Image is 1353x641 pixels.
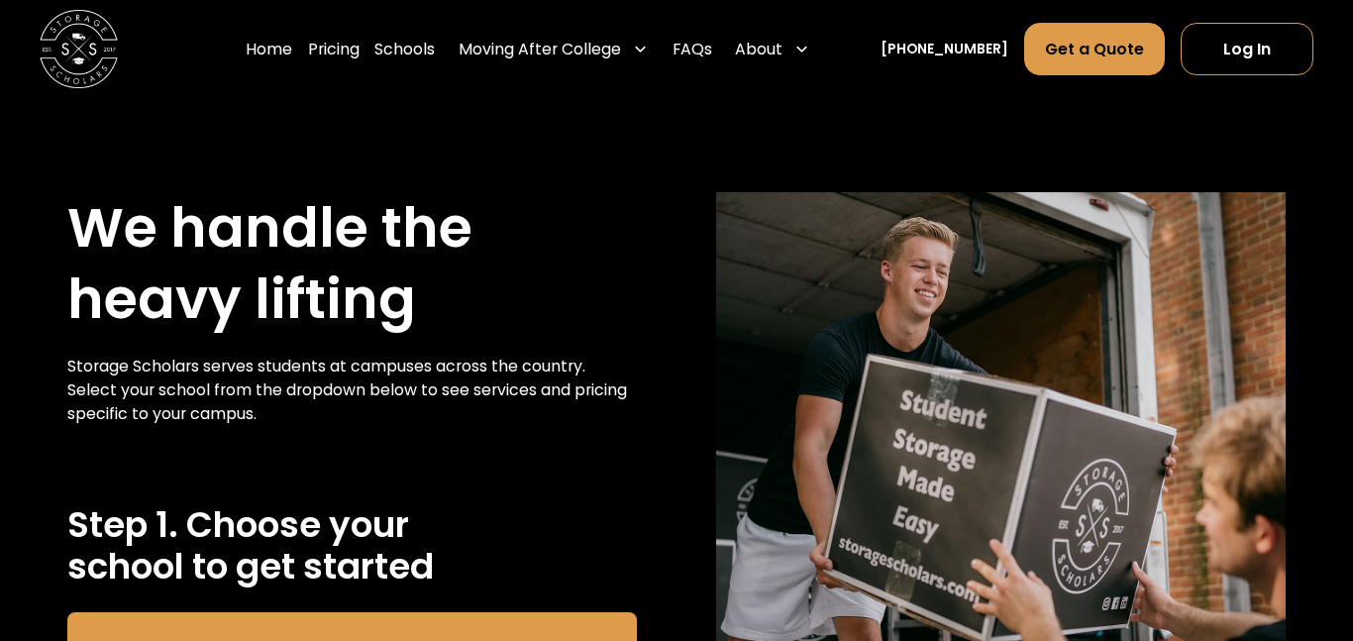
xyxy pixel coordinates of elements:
[459,38,621,61] div: Moving After College
[451,22,657,76] div: Moving After College
[881,39,1008,59] a: [PHONE_NUMBER]
[727,22,818,76] div: About
[67,355,637,425] div: Storage Scholars serves students at campuses across the country. Select your school from the drop...
[673,22,712,76] a: FAQs
[1181,23,1314,75] a: Log In
[735,38,782,61] div: About
[40,10,118,88] img: Storage Scholars main logo
[40,10,118,88] a: home
[308,22,360,76] a: Pricing
[246,22,292,76] a: Home
[1024,23,1165,75] a: Get a Quote
[67,192,637,335] h1: We handle the heavy lifting
[67,504,637,589] h2: Step 1. Choose your school to get started
[374,22,435,76] a: Schools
